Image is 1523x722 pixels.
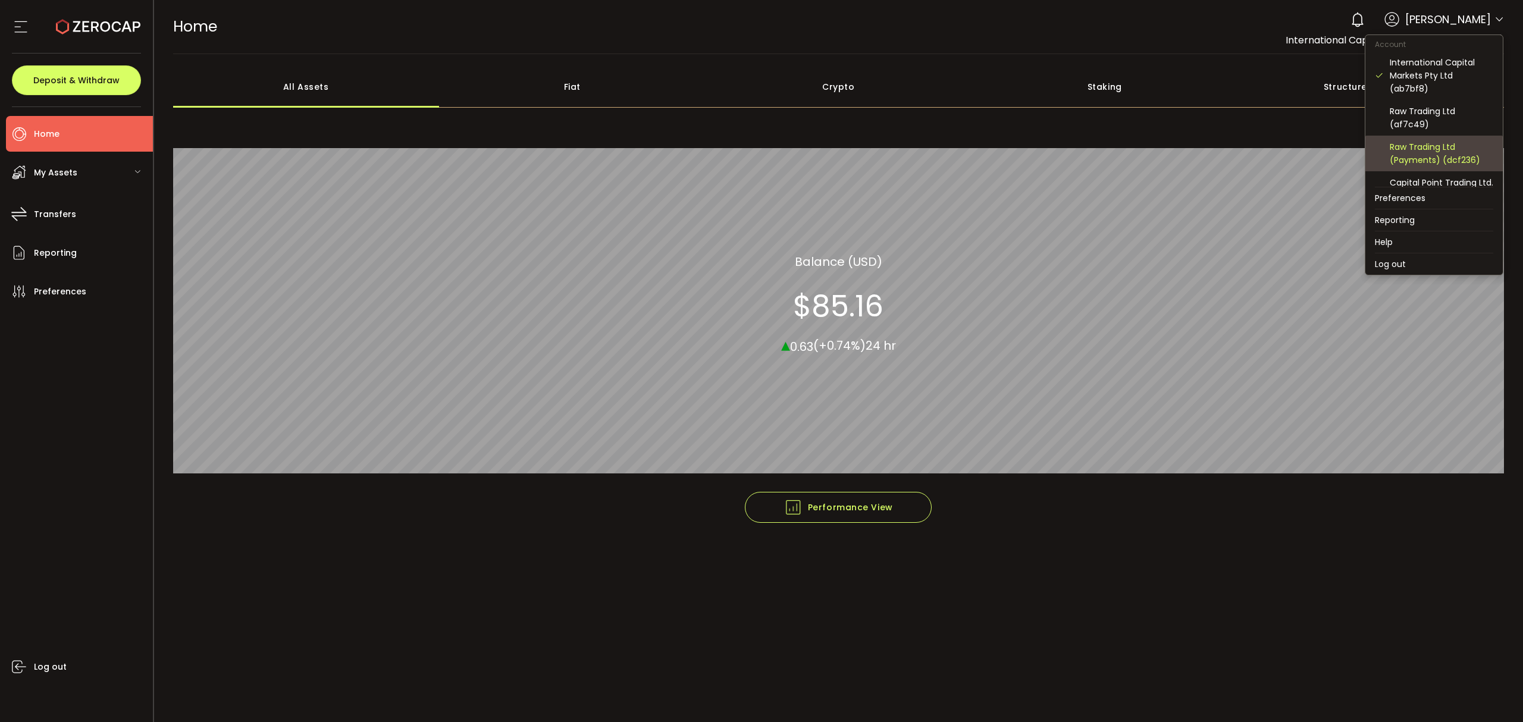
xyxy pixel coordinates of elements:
[34,164,77,181] span: My Assets
[1365,209,1503,231] li: Reporting
[439,66,706,108] div: Fiat
[1390,105,1493,131] div: Raw Trading Ltd (af7c49)
[34,283,86,300] span: Preferences
[1365,39,1415,49] span: Account
[972,66,1238,108] div: Staking
[34,658,67,676] span: Log out
[12,65,141,95] button: Deposit & Withdraw
[1390,140,1493,167] div: Raw Trading Ltd (Payments) (dcf236)
[866,337,896,354] span: 24 hr
[813,337,866,354] span: (+0.74%)
[795,252,882,270] section: Balance (USD)
[1238,66,1505,108] div: Structured Products
[745,492,932,523] button: Performance View
[34,244,77,262] span: Reporting
[1365,253,1503,275] li: Log out
[1405,11,1491,27] span: [PERSON_NAME]
[784,498,893,516] span: Performance View
[1365,231,1503,253] li: Help
[790,338,813,354] span: 0.63
[706,66,972,108] div: Crypto
[34,125,59,143] span: Home
[1390,56,1493,95] div: International Capital Markets Pty Ltd (ab7bf8)
[1464,665,1523,722] iframe: Chat Widget
[1390,176,1493,202] div: Capital Point Trading Ltd. (Payments) (de1af4)
[793,288,883,324] section: $85.16
[1286,33,1504,47] span: International Capital Markets Pty Ltd (ab7bf8)
[781,331,790,357] span: ▴
[34,206,76,223] span: Transfers
[173,66,440,108] div: All Assets
[173,16,217,37] span: Home
[1365,187,1503,209] li: Preferences
[33,76,120,84] span: Deposit & Withdraw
